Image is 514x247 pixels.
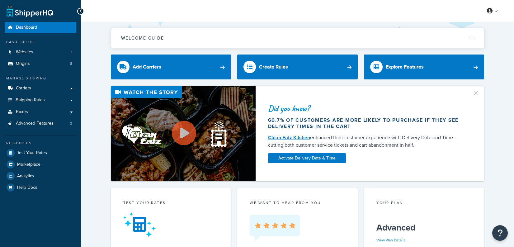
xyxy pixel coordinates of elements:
span: Analytics [17,173,34,179]
img: Video thumbnail [111,86,256,181]
span: Advanced Features [16,121,54,126]
button: Welcome Guide [111,28,484,48]
span: Dashboard [16,25,37,30]
h2: Welcome Guide [121,36,164,40]
a: Add Carriers [111,55,231,79]
a: Explore Features [364,55,484,79]
div: Manage Shipping [5,76,76,81]
button: Open Resource Center [492,225,508,241]
div: Resources [5,140,76,146]
div: Basic Setup [5,40,76,45]
div: Did you know? [268,104,465,113]
span: Shipping Rules [16,97,45,103]
a: Origins8 [5,58,76,69]
div: 60.7% of customers are more likely to purchase if they see delivery times in the cart [268,117,465,130]
p: we want to hear from you [250,200,345,206]
a: Analytics [5,170,76,182]
span: Websites [16,50,33,55]
a: Dashboard [5,22,76,33]
span: Carriers [16,86,31,91]
span: Marketplace [17,162,40,167]
h5: Advanced [376,223,472,233]
span: 8 [70,61,72,66]
a: Websites1 [5,46,76,58]
div: Create Rules [259,63,288,71]
a: Marketplace [5,159,76,170]
li: Origins [5,58,76,69]
div: Test your rates [123,200,219,207]
span: Help Docs [17,185,37,190]
div: enhanced their customer experience with Delivery Date and Time — cutting both customer service ti... [268,134,465,149]
li: Websites [5,46,76,58]
div: Add Carriers [133,63,161,71]
span: 3 [70,121,72,126]
a: Activate Delivery Date & Time [268,153,346,163]
li: Advanced Features [5,118,76,129]
div: Explore Features [386,63,424,71]
span: Origins [16,61,30,66]
a: Clean Eatz Kitchen [268,134,310,141]
a: Help Docs [5,182,76,193]
a: Carriers [5,83,76,94]
a: View Plan Details [376,237,405,243]
a: Advanced Features3 [5,118,76,129]
a: Shipping Rules [5,94,76,106]
span: Test Your Rates [17,150,47,156]
span: 1 [71,50,72,55]
span: Boxes [16,109,28,115]
div: Your Plan [376,200,472,207]
a: Create Rules [237,55,358,79]
a: Boxes [5,106,76,118]
a: Test Your Rates [5,147,76,159]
